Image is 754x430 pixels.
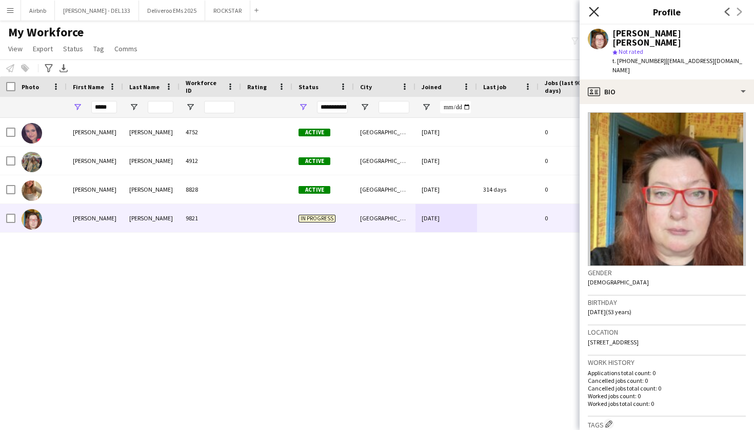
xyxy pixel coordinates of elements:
img: Crew avatar or photo [588,112,746,266]
div: [GEOGRAPHIC_DATA] [354,204,415,232]
a: Tag [89,42,108,55]
span: Last job [483,83,506,91]
div: [PERSON_NAME] [67,204,123,232]
span: My Workforce [8,25,84,40]
img: Fiona Guiney [22,152,42,172]
a: Export [29,42,57,55]
span: First Name [73,83,104,91]
button: Open Filter Menu [422,103,431,112]
div: [PERSON_NAME] [67,147,123,175]
div: 4912 [180,147,241,175]
div: [DATE] [415,204,477,232]
span: Active [299,157,330,165]
div: 0 [539,175,605,203]
input: City Filter Input [379,101,409,113]
span: Active [299,129,330,136]
input: First Name Filter Input [91,101,117,113]
div: Bio [580,79,754,104]
h3: Birthday [588,298,746,307]
p: Worked jobs count: 0 [588,392,746,400]
span: Tag [93,44,104,53]
div: 8828 [180,175,241,203]
h3: Profile [580,5,754,18]
button: Airbnb [21,1,55,21]
a: Comms [110,42,142,55]
span: | [EMAIL_ADDRESS][DOMAIN_NAME] [612,57,742,74]
button: Deliveroo EMs 2025 [139,1,205,21]
div: 4752 [180,118,241,146]
span: Comms [114,44,137,53]
span: Status [299,83,319,91]
span: Not rated [619,48,643,55]
span: View [8,44,23,53]
button: ROCKSTAR [205,1,250,21]
span: Active [299,186,330,194]
span: [STREET_ADDRESS] [588,338,639,346]
span: In progress [299,215,335,222]
div: 0 [539,147,605,175]
button: Open Filter Menu [360,103,369,112]
span: Last Name [129,83,160,91]
p: Cancelled jobs count: 0 [588,377,746,384]
button: Open Filter Menu [129,103,138,112]
button: Open Filter Menu [186,103,195,112]
img: Fiona Elezi [22,123,42,144]
div: [DATE] [415,118,477,146]
a: Status [59,42,87,55]
div: [GEOGRAPHIC_DATA] [354,147,415,175]
div: [DATE] [415,175,477,203]
button: Open Filter Menu [73,103,82,112]
img: Fiona Hayes [22,180,42,201]
div: [GEOGRAPHIC_DATA] [354,118,415,146]
div: 0 [539,204,605,232]
div: [PERSON_NAME] [123,204,180,232]
span: Rating [247,83,267,91]
input: Last Name Filter Input [148,101,173,113]
span: Workforce ID [186,79,223,94]
p: Cancelled jobs total count: 0 [588,384,746,392]
app-action-btn: Advanced filters [43,62,55,74]
div: [PERSON_NAME] [123,118,180,146]
div: 314 days [477,175,539,203]
img: Fiona Scott Lockyer [22,209,42,230]
div: [PERSON_NAME] [123,175,180,203]
div: [PERSON_NAME] [67,175,123,203]
span: Photo [22,83,39,91]
div: [PERSON_NAME] [67,118,123,146]
h3: Work history [588,358,746,367]
p: Applications total count: 0 [588,369,746,377]
h3: Gender [588,268,746,277]
span: Jobs (last 90 days) [545,79,587,94]
span: Status [63,44,83,53]
p: Worked jobs total count: 0 [588,400,746,407]
div: [GEOGRAPHIC_DATA] [354,175,415,203]
div: [PERSON_NAME] [PERSON_NAME] [612,29,746,47]
span: t. [PHONE_NUMBER] [612,57,666,65]
h3: Location [588,327,746,337]
div: 0 [539,118,605,146]
span: City [360,83,372,91]
app-action-btn: Export XLSX [57,62,70,74]
div: 9821 [180,204,241,232]
div: [DATE] [415,147,477,175]
a: View [4,42,27,55]
span: [DATE] (53 years) [588,308,631,316]
button: [PERSON_NAME] - DEL133 [55,1,139,21]
span: Joined [422,83,442,91]
button: Open Filter Menu [299,103,308,112]
h3: Tags [588,419,746,429]
input: Workforce ID Filter Input [204,101,235,113]
span: Export [33,44,53,53]
input: Joined Filter Input [440,101,471,113]
div: [PERSON_NAME] [123,147,180,175]
span: [DEMOGRAPHIC_DATA] [588,278,649,286]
